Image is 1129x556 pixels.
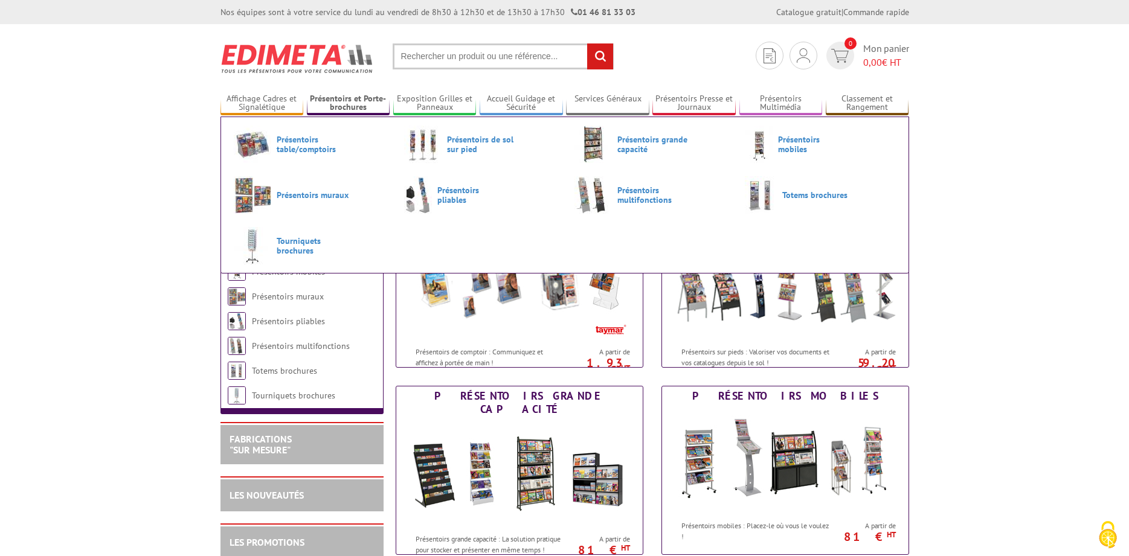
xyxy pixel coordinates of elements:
span: A partir de [834,521,896,531]
img: Totems brochures [745,176,777,214]
div: Présentoirs mobiles [665,389,905,403]
img: Edimeta [220,36,375,81]
a: devis rapide 0 Mon panier 0,00€ HT [823,42,909,69]
a: Services Généraux [566,94,649,113]
a: Classement et Rangement [826,94,909,113]
span: Présentoirs pliables [437,185,510,205]
a: Présentoirs muraux [234,176,385,214]
span: A partir de [834,347,896,357]
a: Affichage Cadres et Signalétique [220,94,304,113]
a: Présentoirs grande capacité [574,126,725,163]
span: € HT [863,56,909,69]
a: Présentoirs multifonctions [252,340,350,351]
img: Présentoirs grande capacité [408,419,631,528]
a: Accueil Guidage et Sécurité [480,94,563,113]
div: | [776,6,909,18]
a: Présentoirs muraux [252,291,324,302]
a: Présentoirs mobiles [745,126,896,163]
span: A partir de [568,347,630,357]
span: Présentoirs multifonctions [617,185,690,205]
sup: HT [887,529,896,540]
span: 0 [844,37,857,50]
a: Présentoirs et Porte-brochures [307,94,390,113]
a: Présentoirs de sol sur pied Présentoirs de sol sur pied Présentoirs sur pieds : Valoriser vos doc... [661,199,909,368]
img: Présentoirs muraux [228,287,246,305]
sup: HT [621,543,630,553]
sup: HT [621,363,630,373]
p: 59.20 € [828,359,896,374]
p: Présentoirs de comptoir : Communiquez et affichez à portée de main ! [416,347,565,367]
img: Présentoirs mobiles [674,406,897,514]
a: Présentoirs de sol sur pied [404,126,555,163]
span: A partir de [568,534,630,544]
img: devis rapide [797,48,810,63]
span: Présentoirs table/comptoirs [277,135,349,154]
span: Présentoirs de sol sur pied [447,135,519,154]
a: FABRICATIONS"Sur Mesure" [230,433,292,456]
img: Présentoirs multifonctions [228,337,246,355]
a: Présentoirs table/comptoirs [234,126,385,163]
a: Présentoirs pliables [404,176,555,214]
a: Tourniquets brochures [234,227,385,264]
a: Présentoirs multifonctions [574,176,725,214]
a: Présentoirs mobiles Présentoirs mobiles Présentoirs mobiles : Placez-le où vous le voulez ! A par... [661,386,909,555]
p: Présentoirs mobiles : Placez-le où vous le voulez ! [681,520,831,541]
span: Tourniquets brochures [277,236,349,255]
input: rechercher [587,43,613,69]
img: Présentoirs pliables [404,176,432,214]
input: Rechercher un produit ou une référence... [393,43,614,69]
img: Présentoirs de sol sur pied [674,232,897,340]
a: Commande rapide [843,7,909,18]
span: 0,00 [863,56,882,68]
img: Présentoirs de sol sur pied [404,126,442,163]
a: LES NOUVEAUTÉS [230,489,304,501]
span: Totems brochures [782,190,855,200]
span: Présentoirs muraux [277,190,349,200]
img: Présentoirs table/comptoirs [408,232,631,340]
sup: HT [887,363,896,373]
a: LES PROMOTIONS [230,536,304,548]
img: Tourniquets brochures [228,386,246,404]
img: devis rapide [764,48,776,63]
img: Présentoirs grande capacité [574,126,612,163]
img: Cookies (fenêtre modale) [1093,520,1123,550]
a: Totems brochures [745,176,896,214]
p: 81 € [828,533,896,540]
div: Nos équipes sont à votre service du lundi au vendredi de 8h30 à 12h30 et de 13h30 à 17h30 [220,6,635,18]
a: Présentoirs Presse et Journaux [652,94,736,113]
img: Présentoirs mobiles [745,126,773,163]
p: 81 € [562,546,630,554]
img: Présentoirs pliables [228,312,246,330]
img: Présentoirs multifonctions [574,176,612,214]
img: Totems brochures [228,362,246,380]
span: Mon panier [863,42,909,69]
strong: 01 46 81 33 03 [571,7,635,18]
span: Présentoirs mobiles [778,135,851,154]
div: Présentoirs grande capacité [399,389,640,416]
a: Tourniquets brochures [252,390,335,401]
a: Présentoirs Multimédia [739,94,823,113]
a: Exposition Grilles et Panneaux [393,94,477,113]
a: Présentoirs grande capacité Présentoirs grande capacité Présentoirs grande capacité : La solution... [396,386,643,555]
span: Présentoirs grande capacité [617,135,690,154]
img: Présentoirs muraux [234,176,271,214]
p: 1.93 € [562,359,630,374]
img: Tourniquets brochures [234,227,271,264]
a: Présentoirs pliables [252,316,325,327]
img: Présentoirs table/comptoirs [234,126,271,163]
img: devis rapide [831,49,849,63]
a: Catalogue gratuit [776,7,841,18]
p: Présentoirs grande capacité : La solution pratique pour stocker et présenter en même temps ! [416,534,565,554]
a: Totems brochures [252,365,317,376]
p: Présentoirs sur pieds : Valoriser vos documents et vos catalogues depuis le sol ! [681,347,831,367]
a: Présentoirs table/comptoirs Présentoirs table/comptoirs Présentoirs de comptoir : Communiquez et ... [396,199,643,368]
button: Cookies (fenêtre modale) [1087,515,1129,556]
